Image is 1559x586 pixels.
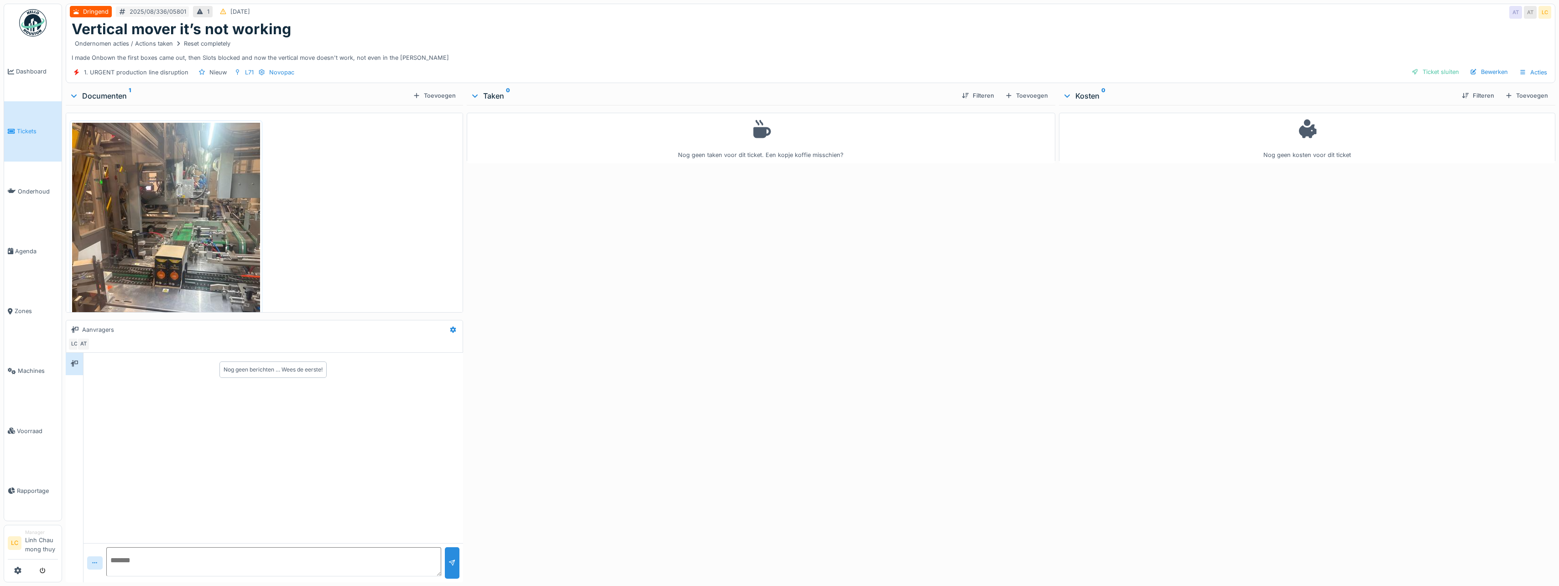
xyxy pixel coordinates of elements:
div: LC [68,338,81,351]
a: Zones [4,281,62,341]
a: Machines [4,341,62,401]
div: 1. URGENT production line disruption [84,68,188,77]
span: Rapportage [17,487,58,495]
div: Ondernomen acties / Actions taken Reset completely [75,39,230,48]
div: Documenten [69,90,409,101]
div: Nog geen taken voor dit ticket. Een kopje koffie misschien? [473,117,1049,159]
div: Filteren [1458,89,1498,102]
li: LC [8,536,21,550]
a: Rapportage [4,461,62,521]
div: Novopac [269,68,294,77]
div: Bewerken [1466,66,1512,78]
div: AT [1524,6,1537,19]
div: L71 [245,68,254,77]
div: Toevoegen [1502,89,1552,102]
span: Agenda [15,247,58,256]
div: Nieuw [209,68,227,77]
span: Onderhoud [18,187,58,196]
li: Linh Chau mong thuy [25,529,58,557]
h1: Vertical mover it’s not working [72,21,291,38]
div: Acties [1515,66,1551,79]
a: LC ManagerLinh Chau mong thuy [8,529,58,560]
img: Badge_color-CXgf-gQk.svg [19,9,47,37]
div: Nog geen kosten voor dit ticket [1065,117,1549,159]
div: Dringend [83,7,109,16]
div: I made Onbown the first boxes came out, then Slots blocked and now the vertical move doesn't work... [72,38,1549,62]
div: Kosten [1063,90,1455,101]
div: Aanvragers [82,325,114,334]
div: LC [1538,6,1551,19]
div: Toevoegen [1001,89,1052,102]
a: Voorraad [4,401,62,461]
div: Ticket sluiten [1408,66,1463,78]
div: Filteren [958,89,998,102]
div: AT [77,338,90,351]
div: AT [1509,6,1522,19]
a: Agenda [4,221,62,281]
div: [DATE] [230,7,250,16]
div: Toevoegen [409,89,459,102]
a: Onderhoud [4,162,62,221]
a: Tickets [4,101,62,161]
a: Dashboard [4,42,62,101]
span: Zones [15,307,58,315]
span: Machines [18,366,58,375]
span: Voorraad [17,427,58,435]
div: 2025/08/336/05801 [130,7,186,16]
span: Dashboard [16,67,58,76]
div: Taken [470,90,954,101]
img: b27pmjml83vm31l9ya9kt0s2u0m7 [72,123,260,373]
div: 1 [207,7,209,16]
span: Tickets [17,127,58,136]
sup: 0 [1101,90,1105,101]
sup: 0 [506,90,510,101]
sup: 1 [129,90,131,101]
div: Manager [25,529,58,536]
div: Nog geen berichten … Wees de eerste! [224,366,323,374]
